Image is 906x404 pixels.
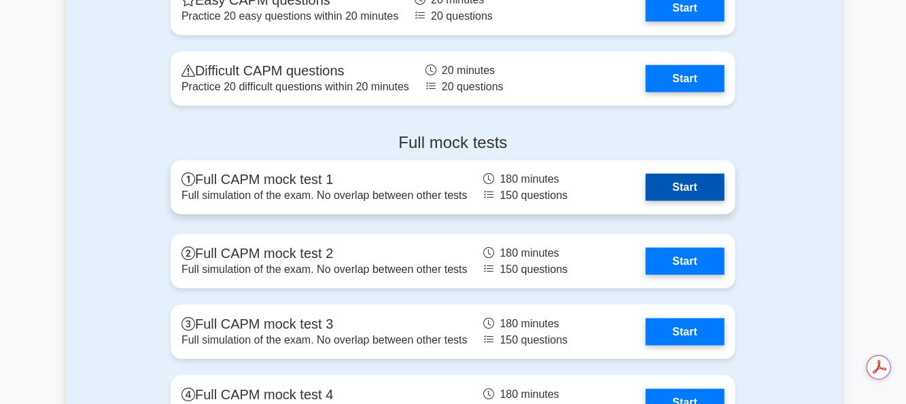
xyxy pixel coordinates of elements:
[171,133,735,153] h4: Full mock tests
[646,65,725,92] a: Start
[646,248,725,275] a: Start
[646,318,725,346] a: Start
[646,174,725,201] a: Start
